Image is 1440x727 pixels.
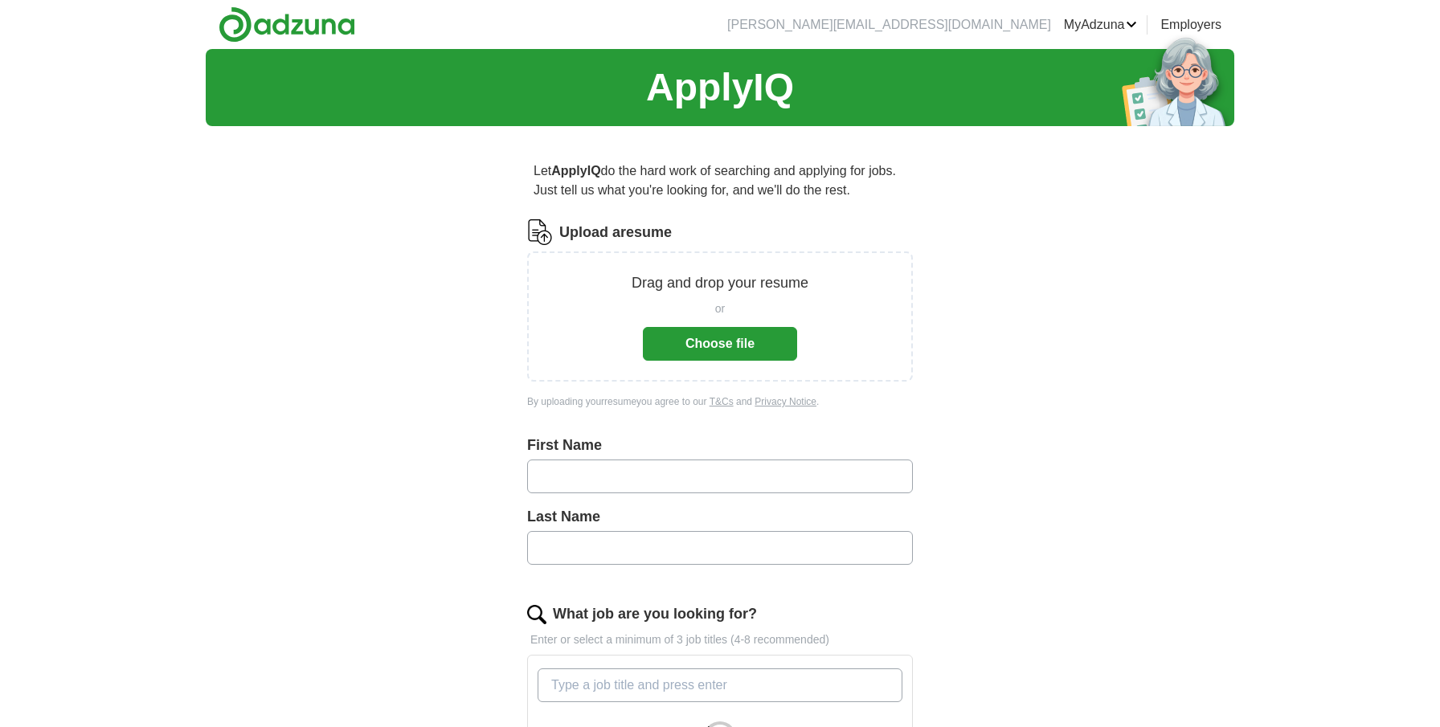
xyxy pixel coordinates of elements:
li: [PERSON_NAME][EMAIL_ADDRESS][DOMAIN_NAME] [727,15,1051,35]
img: CV Icon [527,219,553,245]
a: Privacy Notice [755,396,816,407]
p: Drag and drop your resume [632,272,808,294]
h1: ApplyIQ [646,59,794,116]
img: Adzuna logo [219,6,355,43]
a: Employers [1160,15,1221,35]
a: MyAdzuna [1064,15,1138,35]
img: search.png [527,605,546,624]
p: Let do the hard work of searching and applying for jobs. Just tell us what you're looking for, an... [527,155,913,206]
input: Type a job title and press enter [538,668,902,702]
a: T&Cs [710,396,734,407]
strong: ApplyIQ [551,164,600,178]
label: What job are you looking for? [553,603,757,625]
div: By uploading your resume you agree to our and . [527,394,913,409]
p: Enter or select a minimum of 3 job titles (4-8 recommended) [527,631,913,648]
label: Upload a resume [559,222,672,243]
label: First Name [527,435,913,456]
label: Last Name [527,506,913,528]
button: Choose file [643,327,797,361]
span: or [715,300,725,317]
